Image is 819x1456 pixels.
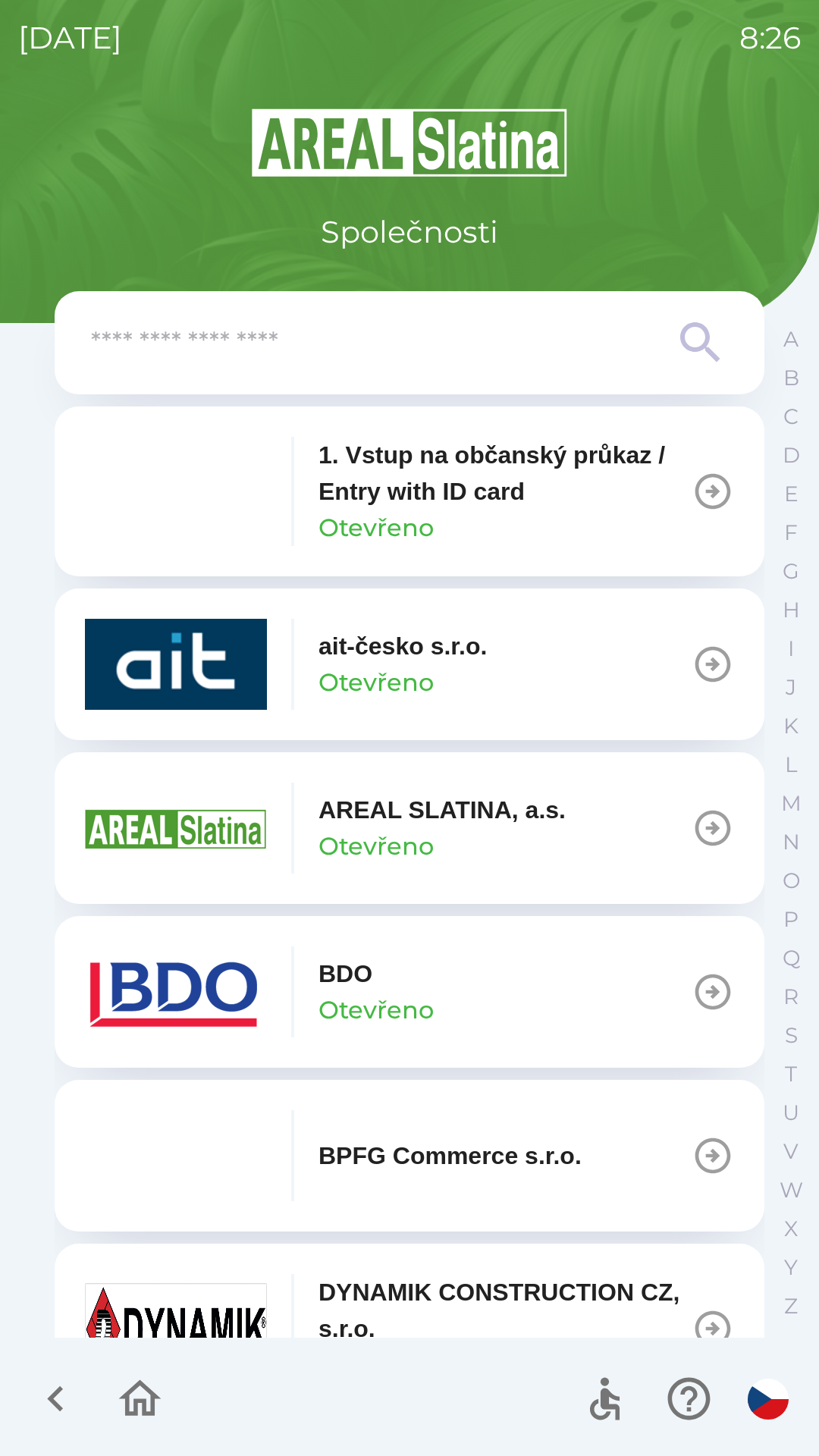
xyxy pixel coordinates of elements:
[55,588,764,740] button: ait-česko s.r.o.Otevřeno
[318,828,434,864] p: Otevřeno
[772,939,810,977] button: Q
[85,1110,267,1201] img: f3b1b367-54a7-43c8-9d7e-84e812667233.png
[55,1080,764,1232] button: BPFG Commerce s.r.o.
[772,707,810,745] button: K
[772,513,810,552] button: F
[55,752,764,904] button: AREAL SLATINA, a.s.Otevřeno
[772,475,810,513] button: E
[783,558,799,585] p: G
[786,674,796,701] p: J
[55,916,764,1068] button: BDOOtevřeno
[772,552,810,591] button: G
[85,783,267,874] img: aad3f322-fb90-43a2-be23-5ead3ef36ce5.png
[772,1210,810,1248] button: X
[785,1022,798,1049] p: S
[318,628,487,664] p: ait-česko s.r.o.
[784,1254,798,1281] p: Y
[55,406,764,576] button: 1. Vstup na občanský průkaz / Entry with ID cardOtevřeno
[788,635,794,662] p: I
[784,1293,798,1319] p: Z
[772,784,810,823] button: M
[772,1248,810,1287] button: Y
[783,906,799,933] p: P
[772,861,810,900] button: O
[783,1138,799,1165] p: V
[772,668,810,707] button: J
[772,1094,810,1132] button: U
[785,752,797,778] p: L
[55,106,764,179] img: Logo
[783,713,799,739] p: K
[318,664,434,701] p: Otevřeno
[318,992,434,1028] p: Otevřeno
[784,1216,798,1242] p: X
[783,365,799,391] p: B
[772,320,810,359] button: A
[772,629,810,668] button: I
[783,403,799,430] p: C
[85,1283,267,1374] img: 9aa1c191-0426-4a03-845b-4981a011e109.jpeg
[783,984,799,1010] p: R
[772,1132,810,1171] button: V
[85,446,267,537] img: 93ea42ec-2d1b-4d6e-8f8a-bdbb4610bcc3.png
[784,519,798,546] p: F
[318,955,372,992] p: BDO
[772,745,810,784] button: L
[784,481,799,507] p: E
[783,1100,799,1126] p: U
[85,619,267,710] img: 40b5cfbb-27b1-4737-80dc-99d800fbabba.png
[772,1287,810,1326] button: Z
[772,823,810,861] button: N
[772,1016,810,1055] button: S
[55,1244,764,1414] button: DYNAMIK CONSTRUCTION CZ, s.r.o.Otevřeno
[783,442,800,469] p: D
[783,597,800,623] p: H
[318,1274,692,1347] p: DYNAMIK CONSTRUCTION CZ, s.r.o.
[85,946,267,1037] img: ae7449ef-04f1-48ed-85b5-e61960c78b50.png
[772,977,810,1016] button: R
[318,1137,582,1174] p: BPFG Commerce s.r.o.
[772,591,810,629] button: H
[780,1177,803,1203] p: W
[783,829,800,855] p: N
[18,15,122,61] p: [DATE]
[739,15,801,61] p: 8:26
[772,1171,810,1210] button: W
[318,792,566,828] p: AREAL SLATINA, a.s.
[321,209,498,255] p: Společnosti
[785,1061,797,1087] p: T
[318,510,434,546] p: Otevřeno
[783,326,799,353] p: A
[772,359,810,397] button: B
[772,397,810,436] button: C
[772,900,810,939] button: P
[772,1055,810,1094] button: T
[748,1379,789,1420] img: cs flag
[781,790,802,817] p: M
[783,945,800,971] p: Q
[318,437,692,510] p: 1. Vstup na občanský průkaz / Entry with ID card
[772,436,810,475] button: D
[783,868,800,894] p: O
